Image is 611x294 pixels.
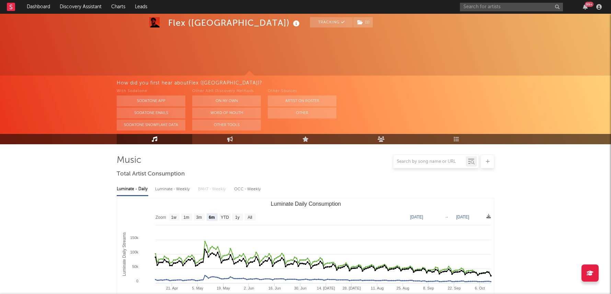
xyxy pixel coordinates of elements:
[122,232,127,276] text: Luminate Daily Streams
[353,17,373,27] span: ( 1 )
[217,286,230,290] text: 19. May
[460,3,563,11] input: Search for artists
[475,286,485,290] text: 6. Oct
[130,236,138,240] text: 150k
[410,215,423,219] text: [DATE]
[583,4,588,10] button: 99+
[235,215,240,220] text: 1y
[268,108,336,118] button: Other
[268,87,336,95] div: Other Sources
[184,215,189,220] text: 1m
[117,79,611,87] div: How did you first hear about Flex ([GEOGRAPHIC_DATA]) ?
[221,215,229,220] text: YTD
[166,286,178,290] text: 21. Apr
[117,170,185,178] span: Total Artist Consumption
[132,264,138,269] text: 50k
[271,201,341,207] text: Luminate Daily Consumption
[423,286,434,290] text: 8. Sep
[585,2,593,7] div: 99 +
[171,215,177,220] text: 1w
[317,286,335,290] text: 14. [DATE]
[448,286,461,290] text: 22. Sep
[247,215,252,220] text: All
[445,215,449,219] text: →
[117,95,185,106] button: Sodatone App
[192,108,261,118] button: Word Of Mouth
[155,183,191,195] div: Luminate - Weekly
[117,108,185,118] button: Sodatone Emails
[168,17,301,29] div: Flex ([GEOGRAPHIC_DATA])
[117,183,148,195] div: Luminate - Daily
[117,120,185,131] button: Sodatone Snowflake Data
[136,279,138,283] text: 0
[268,95,336,106] button: Artist on Roster
[456,215,469,219] text: [DATE]
[192,95,261,106] button: On My Own
[353,17,373,27] button: (1)
[155,215,166,220] text: Zoom
[310,17,353,27] button: Tracking
[396,286,409,290] text: 25. Aug
[130,250,138,254] text: 100k
[209,215,215,220] text: 6m
[117,87,185,95] div: With Sodatone
[192,120,261,131] button: Other Tools
[244,286,254,290] text: 2. Jun
[294,286,307,290] text: 30. Jun
[196,215,202,220] text: 3m
[371,286,383,290] text: 11. Aug
[393,159,466,165] input: Search by song name or URL
[192,286,204,290] text: 5. May
[343,286,361,290] text: 28. [DATE]
[234,183,262,195] div: OCC - Weekly
[192,87,261,95] div: Other A&R Discovery Methods
[268,286,281,290] text: 16. Jun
